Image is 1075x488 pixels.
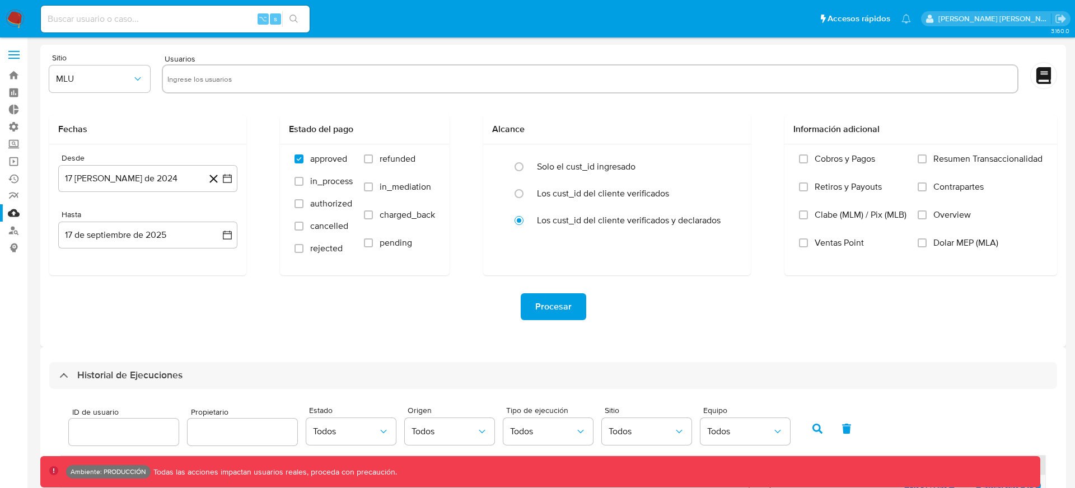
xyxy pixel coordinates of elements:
button: search-icon [282,11,305,27]
span: Accesos rápidos [828,13,890,25]
span: s [274,13,277,24]
span: ⌥ [259,13,267,24]
p: facundoagustin.borghi@mercadolibre.com [938,13,1051,24]
a: Salir [1055,13,1067,25]
p: Todas las acciones impactan usuarios reales, proceda con precaución. [151,467,397,477]
input: Buscar usuario o caso... [41,12,310,26]
p: Ambiente: PRODUCCIÓN [71,470,146,474]
a: Notificaciones [901,14,911,24]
